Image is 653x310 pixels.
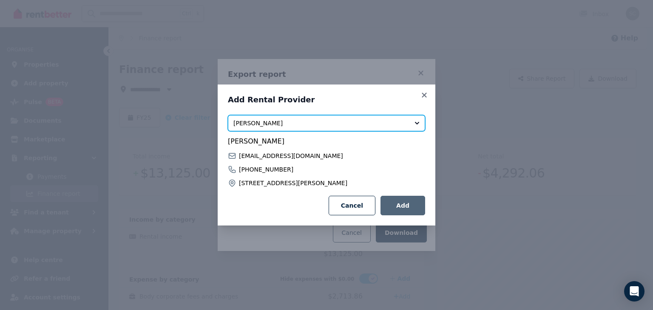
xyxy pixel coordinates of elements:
[228,95,425,105] h3: Add Rental Provider
[624,281,644,302] div: Open Intercom Messenger
[239,165,293,174] span: [PHONE_NUMBER]
[233,119,408,127] span: [PERSON_NAME]
[329,196,375,215] button: Cancel
[228,115,425,131] button: [PERSON_NAME]
[239,179,347,187] span: [STREET_ADDRESS][PERSON_NAME]
[380,196,425,215] button: Add
[239,152,343,160] span: [EMAIL_ADDRESS][DOMAIN_NAME]
[228,136,425,147] span: [PERSON_NAME]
